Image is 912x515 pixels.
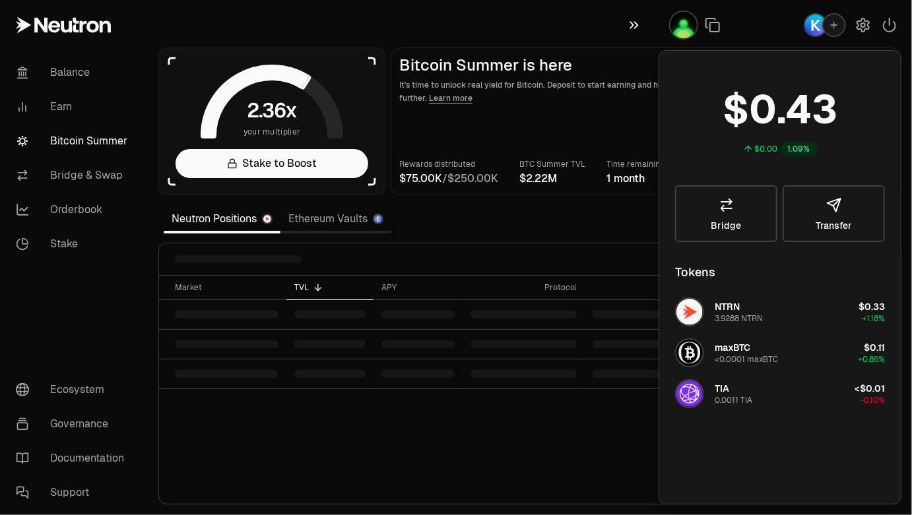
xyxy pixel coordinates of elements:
p: BTC Summer TVL [519,158,585,171]
button: TIA LogoTIA0.0011 TIA<$0.01-0.10% [667,374,893,413]
button: Transfer [783,185,885,242]
a: Neutron Positions [164,206,280,232]
div: Balance [593,282,695,293]
div: Market [175,282,278,293]
img: Neutron Logo [263,215,271,223]
p: It's time to unlock real yield for Bitcoin. Deposit to start earning and help boostrap BTCFi. Sta... [399,78,893,105]
div: TVL [294,282,366,293]
a: Bridge [675,185,777,242]
span: Bridge [711,221,742,230]
button: lost seed phrase [669,11,698,40]
img: maxBTC Logo [676,340,703,366]
span: +1.18% [862,313,885,324]
span: TIA [715,382,729,394]
div: 1.09% [781,142,818,156]
img: Ethereum Logo [374,215,382,223]
a: Support [5,475,143,510]
a: Ecosystem [5,373,143,407]
span: -0.10% [861,395,885,406]
a: Governance [5,407,143,441]
img: Keplr [805,15,826,36]
img: TIA Logo [676,380,703,407]
a: Bridge & Swap [5,158,143,193]
a: Earn [5,90,143,124]
button: Keplr [804,13,846,37]
button: maxBTC LogomaxBTC<0.0001 maxBTC$0.11+0.86% [667,333,893,373]
p: Time remaining [606,158,665,171]
a: Ethereum Vaults [280,206,391,232]
div: 0.0011 TIA [715,395,752,406]
h2: Bitcoin Summer is here [399,56,893,75]
a: Balance [5,55,143,90]
a: Stake [5,227,143,261]
a: Stake to Boost [176,149,368,178]
p: Rewards distributed [399,158,498,171]
img: NTRN Logo [676,299,703,325]
div: 1 month [606,171,665,187]
span: NTRN [715,301,740,313]
span: <$0.01 [855,382,885,394]
span: your multiplier [244,125,301,138]
div: $0.00 [755,144,778,154]
a: Bitcoin Summer [5,124,143,158]
span: Transfer [816,221,852,230]
div: 3.9288 NTRN [715,313,763,324]
span: maxBTC [715,342,750,353]
div: / [399,171,498,187]
div: <0.0001 maxBTC [715,354,778,365]
a: Documentation [5,441,143,475]
div: Protocol [471,282,577,293]
a: Orderbook [5,193,143,227]
span: +0.86% [858,354,885,365]
button: NTRN LogoNTRN3.9288 NTRN$0.33+1.18% [667,292,893,332]
div: Tokens [675,263,715,282]
span: $0.11 [864,342,885,353]
img: lost seed phrase [670,12,697,38]
a: Learn more [429,93,472,104]
span: $0.33 [859,301,885,313]
div: APY [381,282,454,293]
